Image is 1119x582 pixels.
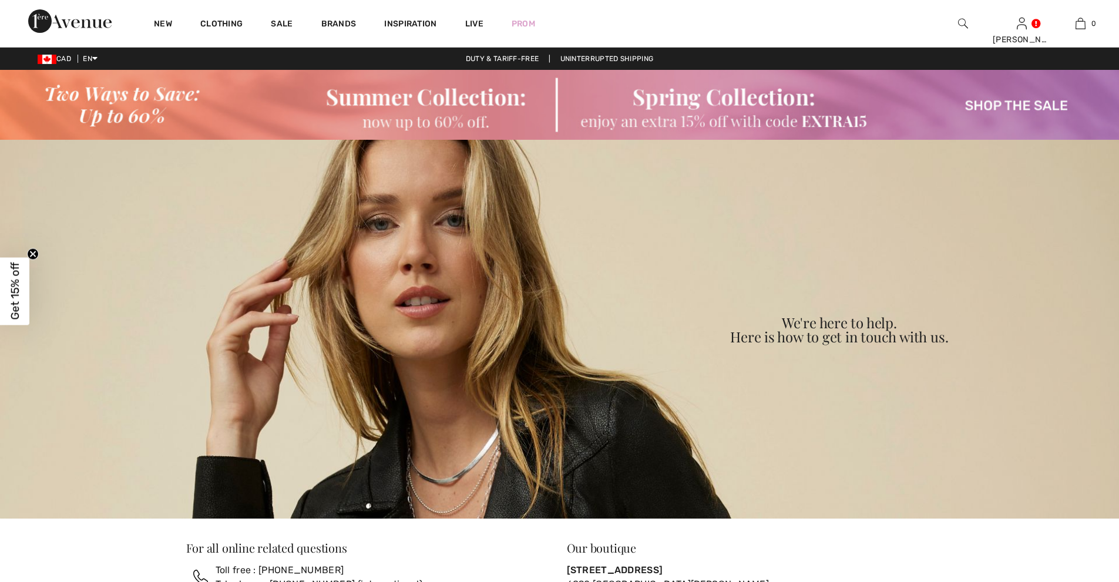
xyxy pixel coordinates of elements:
[993,33,1050,46] div: [PERSON_NAME]
[27,248,39,260] button: Close teaser
[28,9,112,33] img: 1ère Avenue
[384,19,436,31] span: Inspiration
[83,55,98,63] span: EN
[1051,16,1109,31] a: 0
[1076,16,1086,31] img: My Bag
[321,19,357,31] a: Brands
[186,542,553,554] div: For all online related questions
[200,19,243,31] a: Clothing
[271,19,293,31] a: Sale
[8,263,22,320] span: Get 15% off
[465,18,483,30] a: Live
[38,55,56,64] img: Canadian Dollar
[1091,18,1096,29] span: 0
[512,18,535,30] a: Prom
[567,542,933,554] div: Our boutique
[154,19,172,31] a: New
[38,55,76,63] span: CAD
[1017,18,1027,29] a: Sign In
[1017,16,1027,31] img: My Info
[958,16,968,31] img: search the website
[567,563,933,577] div: [STREET_ADDRESS]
